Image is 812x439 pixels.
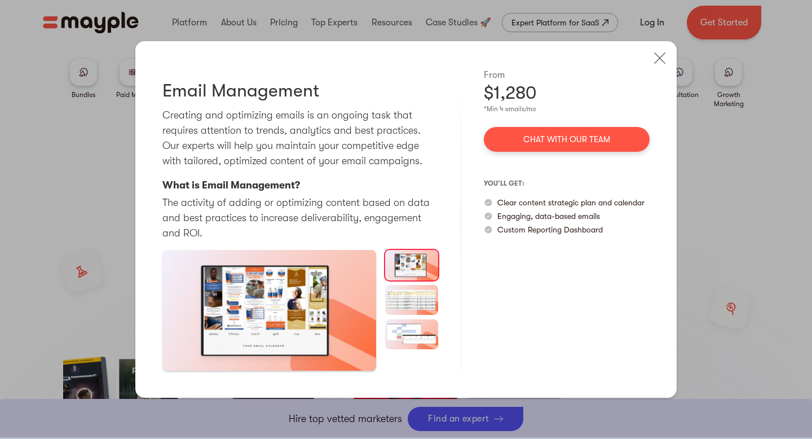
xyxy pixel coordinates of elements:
[497,197,645,208] p: Clear content strategic plan and calendar
[162,250,376,370] a: open lightbox
[162,108,438,169] p: Creating and optimizing emails is an ongoing task that requires attention to trends, analytics an...
[162,80,319,102] h3: Email Management
[497,210,600,222] p: Engaging, data-based emails
[162,195,438,241] p: The activity of adding or optimizing content based on data and best practices to increase deliver...
[497,224,603,235] p: Custom Reporting Dashboard
[484,68,650,82] div: From
[484,82,650,104] div: $1,280
[484,104,650,113] div: *Min 4 emails/mo
[484,174,650,192] p: you’ll get:
[162,178,300,193] p: What is Email Management?
[484,127,650,152] a: Chat with our team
